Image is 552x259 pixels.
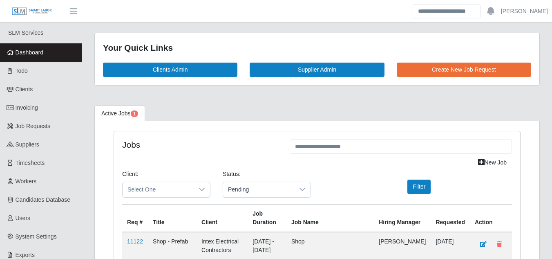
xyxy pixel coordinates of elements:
[122,204,148,232] th: Req #
[16,68,28,74] span: Todo
[470,204,512,232] th: Action
[250,63,384,77] a: Supplier Admin
[473,155,512,170] a: New Job
[16,160,45,166] span: Timesheets
[374,204,431,232] th: Hiring Manager
[16,196,71,203] span: Candidates Database
[16,104,38,111] span: Invoicing
[148,204,197,232] th: Title
[94,106,145,122] a: Active Jobs
[16,215,31,221] span: Users
[16,178,37,185] span: Workers
[397,63,531,77] a: Create New Job Request
[131,110,138,117] span: Pending Jobs
[103,41,531,54] div: Your Quick Links
[431,204,470,232] th: Requested
[16,123,51,129] span: Job Requests
[122,170,139,178] label: Client:
[248,204,286,232] th: Job Duration
[16,252,35,258] span: Exports
[501,7,548,16] a: [PERSON_NAME]
[127,238,143,245] a: 11122
[223,182,294,197] span: Pending
[223,170,241,178] label: Status:
[197,204,248,232] th: Client
[407,180,431,194] button: Filter
[286,204,374,232] th: Job Name
[16,233,57,240] span: System Settings
[122,140,277,150] h4: Jobs
[11,7,52,16] img: SLM Logo
[16,86,33,92] span: Clients
[8,29,43,36] span: SLM Services
[123,182,194,197] span: Select One
[103,63,237,77] a: Clients Admin
[413,4,480,18] input: Search
[16,49,44,56] span: Dashboard
[16,141,39,148] span: Suppliers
